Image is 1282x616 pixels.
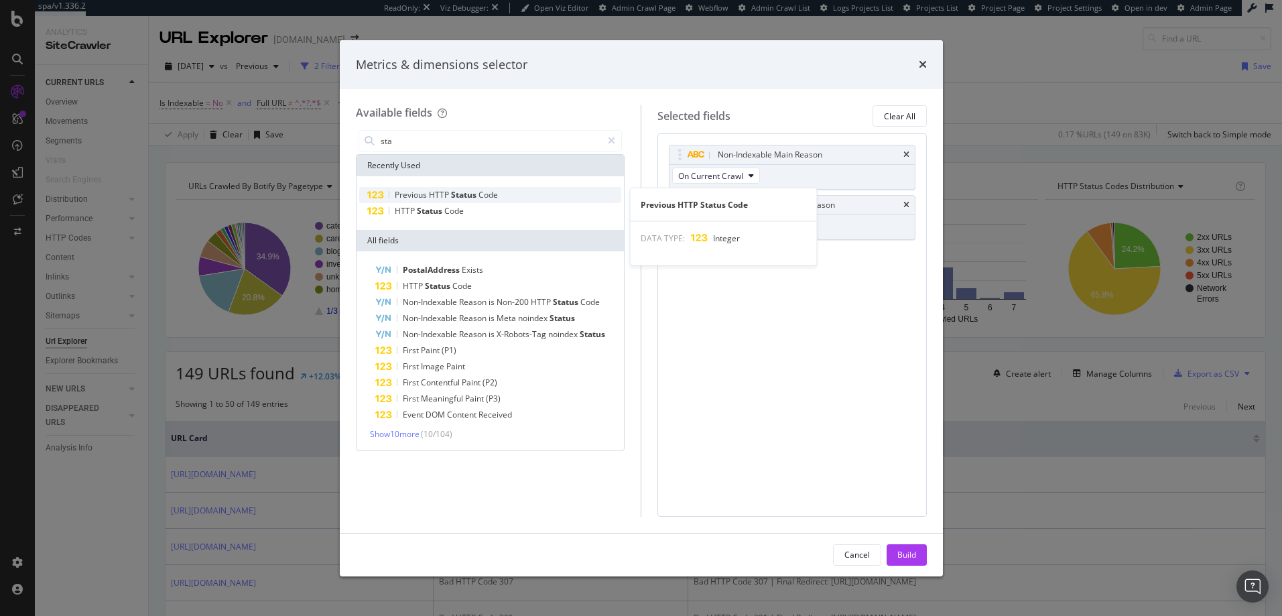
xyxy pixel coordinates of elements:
span: noindex [518,312,550,324]
button: Clear All [873,105,927,127]
div: Available fields [356,105,432,120]
span: Meaningful [421,393,465,404]
div: Selected fields [657,109,730,124]
span: Code [444,205,464,217]
span: Non-Indexable [403,328,459,340]
button: Build [887,544,927,566]
span: Non-Indexable [403,296,459,308]
span: Exists [462,264,483,275]
span: Reason [459,312,489,324]
span: PostalAddress [403,264,462,275]
span: (P3) [486,393,501,404]
span: Status [451,189,478,200]
div: Recently Used [357,155,625,176]
span: Event [403,409,426,420]
span: Paint [465,393,486,404]
span: Reason [459,296,489,308]
input: Search by field name [379,131,602,151]
span: Status [550,312,575,324]
span: DATA TYPE: [641,232,685,243]
div: Build [897,549,916,560]
div: All fields [357,230,625,251]
span: Show 10 more [370,428,420,440]
div: modal [340,40,943,576]
span: Received [478,409,512,420]
span: On Current Crawl [678,170,743,182]
span: Contentful [421,377,462,388]
span: First [403,361,421,372]
span: (P1) [442,345,456,356]
span: Paint [421,345,442,356]
div: Non-Indexable Main Reason [718,148,822,162]
span: is [489,312,497,324]
span: First [403,377,421,388]
span: noindex [548,328,580,340]
button: On Current Crawl [672,168,760,184]
span: is [489,296,497,308]
span: Integer [713,232,740,243]
span: ( 10 / 104 ) [421,428,452,440]
div: times [919,56,927,74]
span: Status [417,205,444,217]
span: Meta [497,312,518,324]
span: Code [452,280,472,292]
span: Non-Indexable [403,312,459,324]
span: HTTP [403,280,425,292]
span: Previous [395,189,429,200]
span: HTTP [429,189,451,200]
span: Reason [459,328,489,340]
div: times [903,201,909,209]
span: Paint [462,377,483,388]
span: Image [421,361,446,372]
span: DOM [426,409,447,420]
div: Clear All [884,111,915,122]
div: Previous HTTP Status Code [630,198,816,210]
span: is [489,328,497,340]
span: (P2) [483,377,497,388]
span: Status [580,328,605,340]
span: X-Robots-Tag [497,328,548,340]
span: First [403,393,421,404]
span: Code [580,296,600,308]
span: Status [425,280,452,292]
button: Cancel [833,544,881,566]
span: HTTP [395,205,417,217]
span: Paint [446,361,465,372]
div: Cancel [844,549,870,560]
span: Non-200 [497,296,531,308]
div: times [903,151,909,159]
div: Metrics & dimensions selector [356,56,527,74]
span: First [403,345,421,356]
div: Open Intercom Messenger [1236,570,1269,603]
span: HTTP [531,296,553,308]
span: Content [447,409,478,420]
span: Code [478,189,498,200]
div: Non-Indexable Main ReasontimesOn Current Crawl [669,145,915,190]
span: Status [553,296,580,308]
